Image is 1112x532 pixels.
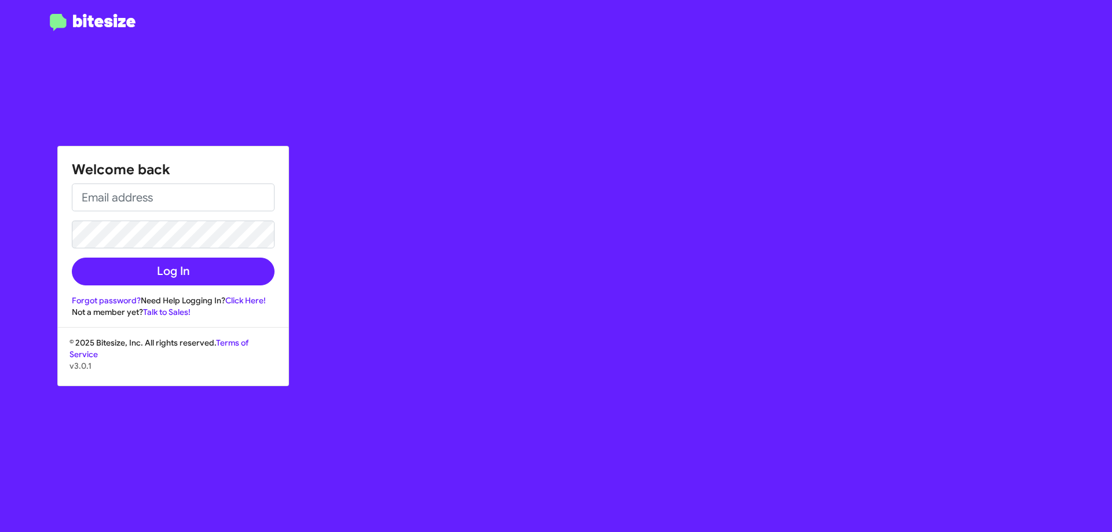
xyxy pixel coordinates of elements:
div: Need Help Logging In? [72,295,275,306]
div: Not a member yet? [72,306,275,318]
button: Log In [72,258,275,285]
p: v3.0.1 [69,360,277,372]
input: Email address [72,184,275,211]
a: Click Here! [225,295,266,306]
a: Talk to Sales! [143,307,191,317]
div: © 2025 Bitesize, Inc. All rights reserved. [58,337,288,386]
h1: Welcome back [72,160,275,179]
a: Forgot password? [72,295,141,306]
